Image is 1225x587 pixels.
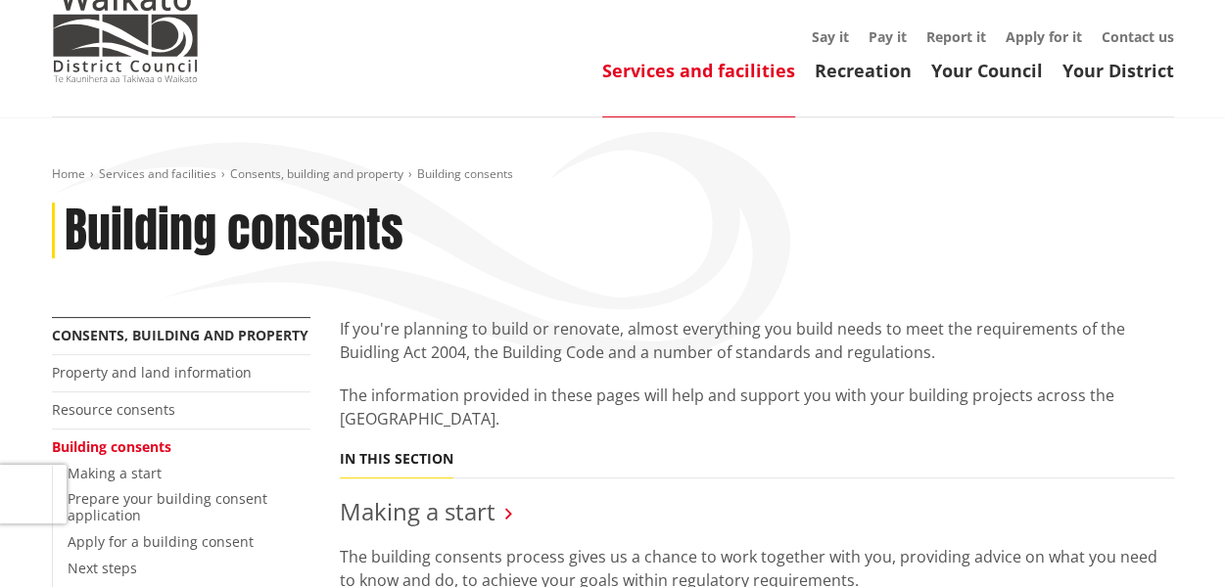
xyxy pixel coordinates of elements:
[52,363,252,382] a: Property and land information
[68,559,137,577] a: Next steps
[340,495,495,527] a: Making a start
[52,166,1174,183] nav: breadcrumb
[1135,505,1205,575] iframe: Messenger Launcher
[68,532,254,551] a: Apply for a building consent
[602,59,795,82] a: Services and facilities
[815,59,912,82] a: Recreation
[52,400,175,419] a: Resource consents
[340,317,1174,364] p: If you're planning to build or renovate, almost everything you build needs to meet the requiremen...
[65,203,403,259] h1: Building consents
[99,165,216,182] a: Services and facilities
[926,27,986,46] a: Report it
[931,59,1043,82] a: Your Council
[340,451,453,468] h5: In this section
[230,165,403,182] a: Consents, building and property
[68,464,162,482] a: Making a start
[340,384,1174,430] p: The information provided in these pages will help and support you with your building projects acr...
[869,27,907,46] a: Pay it
[68,489,267,524] a: Prepare your building consent application
[417,165,513,182] span: Building consents
[812,27,849,46] a: Say it
[1006,27,1082,46] a: Apply for it
[52,437,171,456] a: Building consents
[1102,27,1174,46] a: Contact us
[52,326,308,344] a: Consents, building and property
[1062,59,1174,82] a: Your District
[52,165,85,182] a: Home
